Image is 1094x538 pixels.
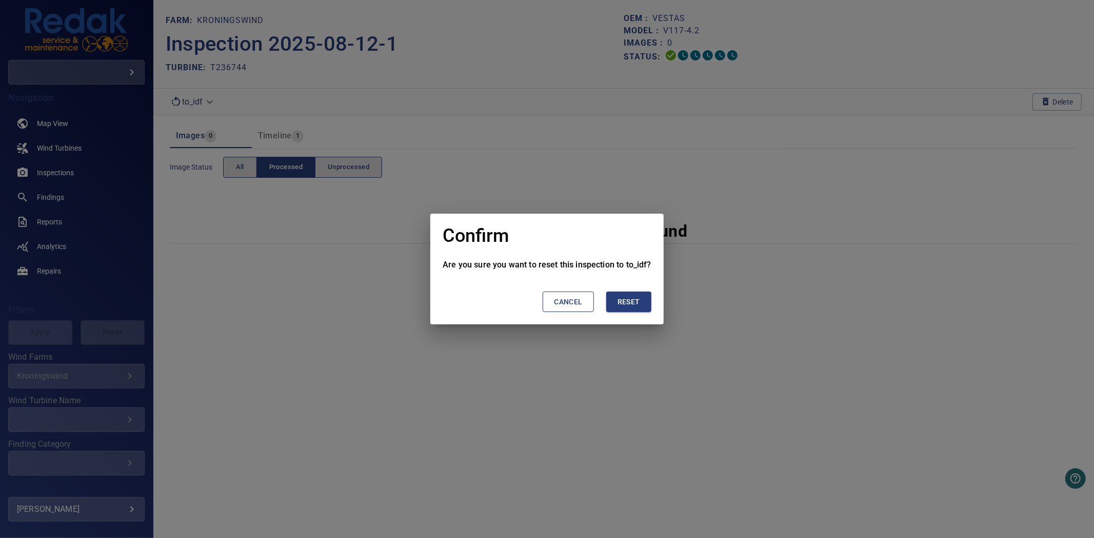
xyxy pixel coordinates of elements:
p: Are you sure you want to reset this inspection to to_idf? [443,259,651,271]
button: Reset [606,292,651,313]
h1: Confirm [443,226,509,246]
span: Cancel [554,296,582,308]
span: Reset [618,296,640,308]
button: Cancel [543,292,593,313]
